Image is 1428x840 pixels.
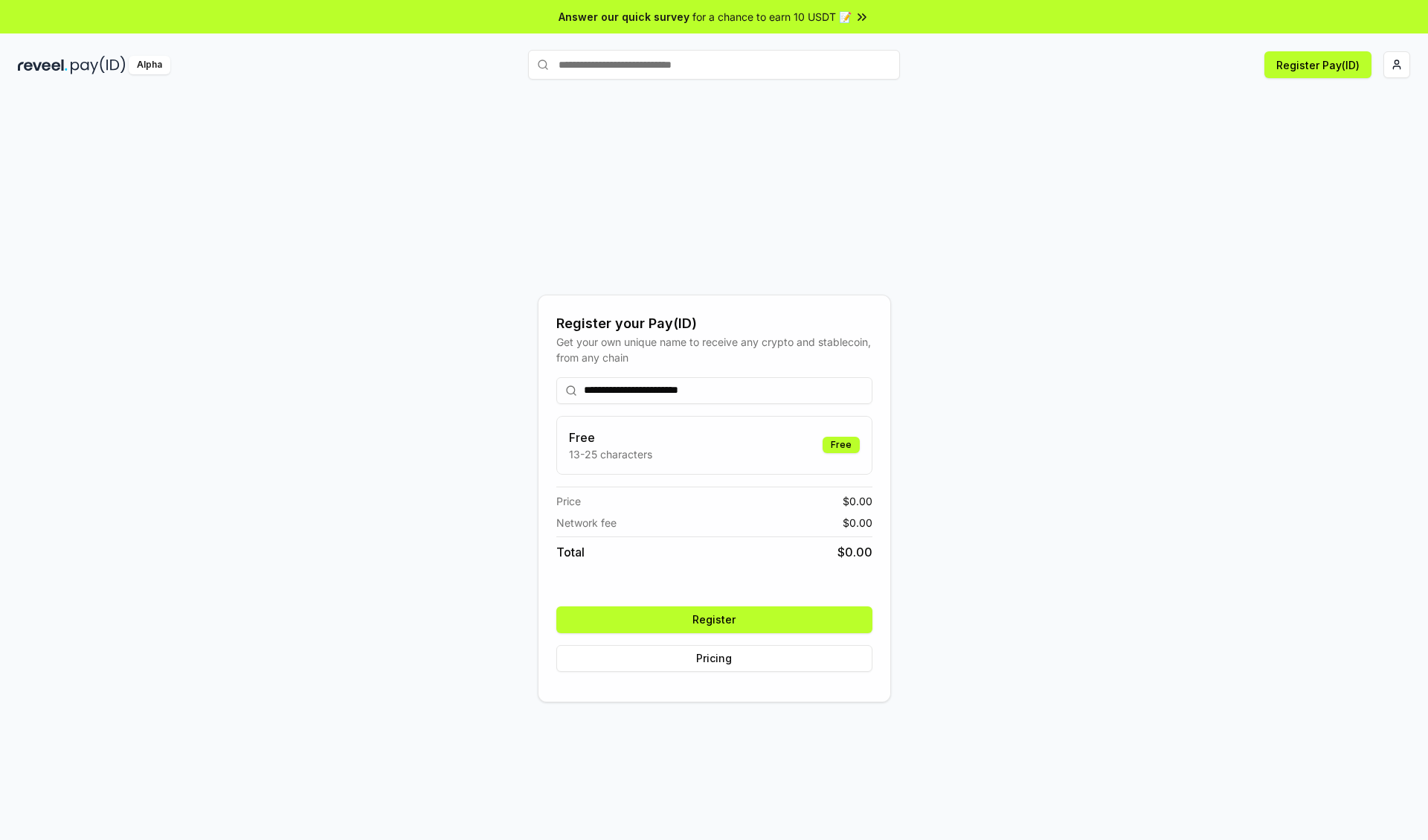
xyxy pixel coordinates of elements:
[837,543,872,561] span: $ 0.00
[843,493,872,509] span: $ 0.00
[556,606,872,633] button: Register
[692,9,852,25] span: for a chance to earn 10 USDT 📝
[71,56,126,74] img: pay_id
[556,543,585,561] span: Total
[569,429,652,446] h3: Free
[1264,51,1371,78] button: Register Pay(ID)
[556,645,872,672] button: Pricing
[556,334,872,365] div: Get your own unique name to receive any crypto and stablecoin, from any chain
[559,9,689,25] span: Answer our quick survey
[18,56,68,74] img: reveel_dark
[823,437,860,453] div: Free
[556,493,581,509] span: Price
[556,515,617,530] span: Network fee
[556,313,872,334] div: Register your Pay(ID)
[843,515,872,530] span: $ 0.00
[129,56,170,74] div: Alpha
[569,446,652,462] p: 13-25 characters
